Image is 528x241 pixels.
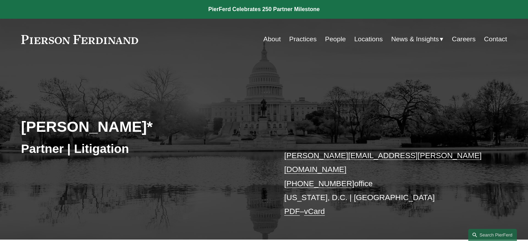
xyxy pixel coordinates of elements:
a: Search this site [468,229,517,241]
a: PDF [284,207,300,216]
a: folder dropdown [391,33,444,46]
a: About [263,33,281,46]
a: People [325,33,346,46]
h2: [PERSON_NAME]* [21,118,264,136]
a: Careers [452,33,476,46]
a: [PERSON_NAME][EMAIL_ADDRESS][PERSON_NAME][DOMAIN_NAME] [284,151,482,174]
a: Contact [484,33,507,46]
h3: Partner | Litigation [21,141,264,156]
a: vCard [304,207,325,216]
p: office [US_STATE], D.C. | [GEOGRAPHIC_DATA] – [284,149,487,219]
a: [PHONE_NUMBER] [284,179,354,188]
span: News & Insights [391,33,439,45]
a: Locations [354,33,383,46]
a: Practices [289,33,317,46]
